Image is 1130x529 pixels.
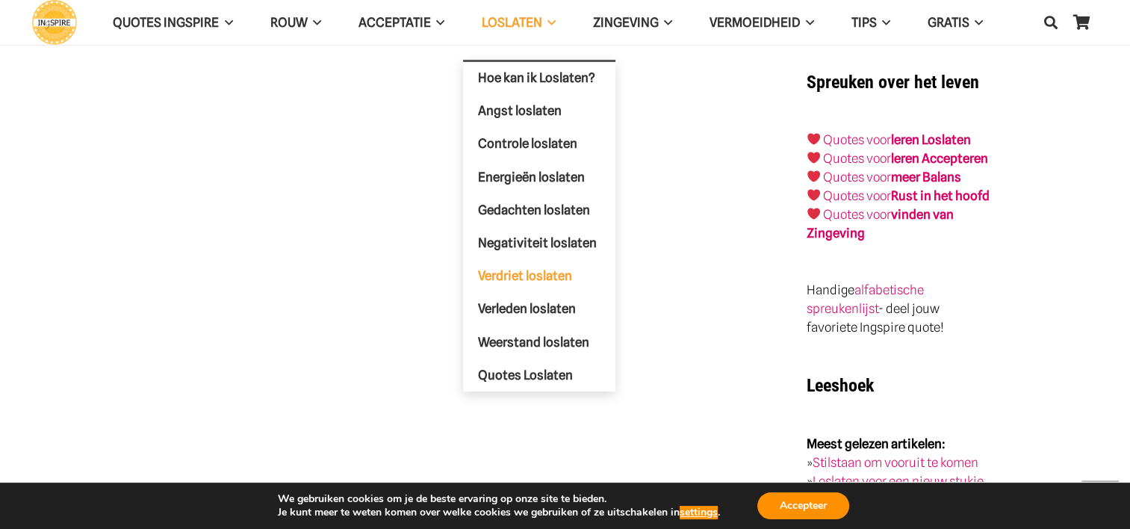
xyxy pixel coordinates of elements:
p: Handige - deel jouw favoriete Ingspire quote! [807,281,991,337]
img: ❤ [807,189,820,202]
span: Negativiteit loslaten [478,235,597,250]
span: TIPS [851,15,876,30]
span: VERMOEIDHEID Menu [800,4,813,41]
a: Quotes voor [823,151,891,166]
img: ❤ [807,170,820,183]
span: GRATIS [928,15,969,30]
span: Verleden loslaten [478,301,576,316]
img: ❤ [807,208,820,220]
a: Verleden loslaten [463,293,615,326]
strong: meer Balans [891,170,961,185]
span: Quotes Loslaten [478,368,573,383]
a: Verdriet loslaten [463,260,615,293]
a: Quotes voorvinden van Zingeving [807,207,954,241]
a: Weerstand loslaten [463,326,615,359]
span: VERMOEIDHEID [710,15,800,30]
strong: Leeshoek [807,375,874,396]
a: ROUWROUW Menu [251,4,339,42]
span: Acceptatie Menu [431,4,444,41]
a: GRATISGRATIS Menu [909,4,1002,42]
span: Zingeving Menu [659,4,672,41]
p: » » » [807,435,991,528]
a: Quotes voormeer Balans [823,170,961,185]
a: Zoeken [1036,4,1066,41]
a: alfabetische spreukenlijst [807,282,924,316]
img: ❤ [807,152,820,164]
a: Quotes voorRust in het hoofd [823,188,990,203]
span: Weerstand loslaten [478,335,589,350]
strong: Spreuken over het leven [807,72,979,93]
button: Accepteer [757,492,849,519]
span: Hoe kan ik Loslaten? [478,70,595,85]
a: ZingevingZingeving Menu [574,4,691,42]
span: Loslaten [482,15,542,30]
span: ROUW [270,15,307,30]
a: VERMOEIDHEIDVERMOEIDHEID Menu [691,4,832,42]
span: Zingeving [593,15,659,30]
strong: Rust in het hoofd [891,188,990,203]
a: LoslatenLoslaten Menu [463,4,574,42]
a: leren Loslaten [891,132,971,147]
a: Quotes voor [823,132,891,147]
a: Terug naar top [1081,480,1119,518]
a: Negativiteit loslaten [463,226,615,259]
strong: Meest gelezen artikelen: [807,436,946,451]
a: Controle loslaten [463,128,615,161]
a: Loslaten voor een nieuw stukje Zijn [807,474,984,507]
p: We gebruiken cookies om je de beste ervaring op onze site te bieden. [278,492,720,506]
span: QUOTES INGSPIRE [113,15,219,30]
a: Hoe kan ik Loslaten? [463,62,615,95]
button: settings [680,506,718,519]
a: Gedachten loslaten [463,194,615,226]
a: Quotes Loslaten [463,359,615,392]
span: ROUW Menu [307,4,320,41]
span: Acceptatie [358,15,431,30]
span: QUOTES INGSPIRE Menu [219,4,232,41]
a: AcceptatieAcceptatie Menu [340,4,463,42]
span: Angst loslaten [478,103,562,118]
a: TIPSTIPS Menu [832,4,908,42]
span: Controle loslaten [478,136,577,151]
span: GRATIS Menu [969,4,983,41]
span: Gedachten loslaten [478,202,590,217]
span: Verdriet loslaten [478,268,572,283]
img: ❤ [807,133,820,146]
a: Angst loslaten [463,95,615,128]
a: Stilstaan om vooruit te komen [813,455,978,470]
p: Je kunt meer te weten komen over welke cookies we gebruiken of ze uitschakelen in . [278,506,720,519]
span: Loslaten Menu [542,4,556,41]
span: Energieën loslaten [478,170,585,185]
a: leren Accepteren [891,151,988,166]
a: Energieën loslaten [463,161,615,194]
a: QUOTES INGSPIREQUOTES INGSPIRE Menu [94,4,251,42]
span: TIPS Menu [876,4,890,41]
